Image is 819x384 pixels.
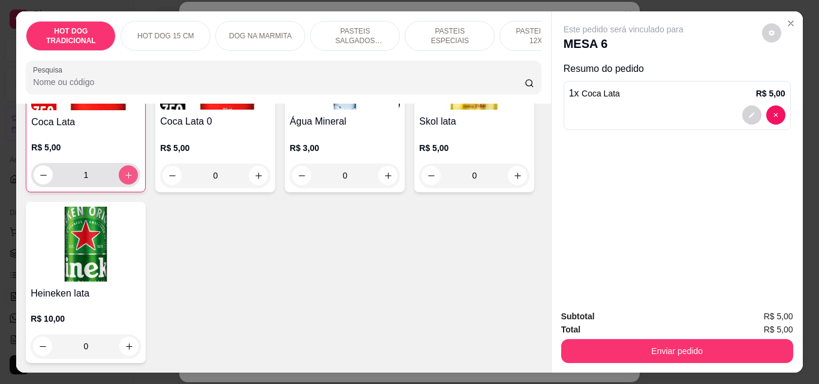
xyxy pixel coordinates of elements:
[31,115,140,129] h4: Coca Lata
[415,26,484,46] p: PASTEIS ESPECIAIS
[569,86,620,101] p: 1 x
[33,337,52,356] button: decrease-product-quantity
[249,166,268,185] button: increase-product-quantity
[781,14,800,33] button: Close
[162,166,182,185] button: decrease-product-quantity
[119,337,138,356] button: increase-product-quantity
[320,26,390,46] p: PASTEIS SALGADOS 12X20cm
[419,114,529,129] h4: Skol lata
[31,313,141,325] p: R$ 10,00
[561,325,580,334] strong: Total
[564,23,683,35] p: Este pedido será vinculado para
[33,65,67,75] label: Pesquisa
[33,76,525,88] input: Pesquisa
[290,114,400,129] h4: Água Mineral
[160,114,270,129] h4: Coca Lata 0
[742,105,761,125] button: decrease-product-quantity
[510,26,579,46] p: PASTEIS DOCES 12X20cm
[508,166,527,185] button: increase-product-quantity
[756,87,785,99] p: R$ 5,00
[419,142,529,154] p: R$ 5,00
[564,62,791,76] p: Resumo do pedido
[764,310,793,323] span: R$ 5,00
[137,31,194,41] p: HOT DOG 15 CM
[290,142,400,154] p: R$ 3,00
[582,89,620,98] span: Coca Lata
[421,166,441,185] button: decrease-product-quantity
[36,26,106,46] p: HOT DOG TRADICIONAL
[229,31,291,41] p: DOG NA MARMITA
[561,312,595,321] strong: Subtotal
[762,23,781,43] button: decrease-product-quantity
[766,105,785,125] button: decrease-product-quantity
[561,339,793,363] button: Enviar pedido
[119,165,138,185] button: increase-product-quantity
[31,207,141,282] img: product-image
[292,166,311,185] button: decrease-product-quantity
[31,286,141,301] h4: Heineken lata
[160,142,270,154] p: R$ 5,00
[764,323,793,336] span: R$ 5,00
[31,141,140,153] p: R$ 5,00
[378,166,398,185] button: increase-product-quantity
[34,165,53,185] button: decrease-product-quantity
[564,35,683,52] p: MESA 6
